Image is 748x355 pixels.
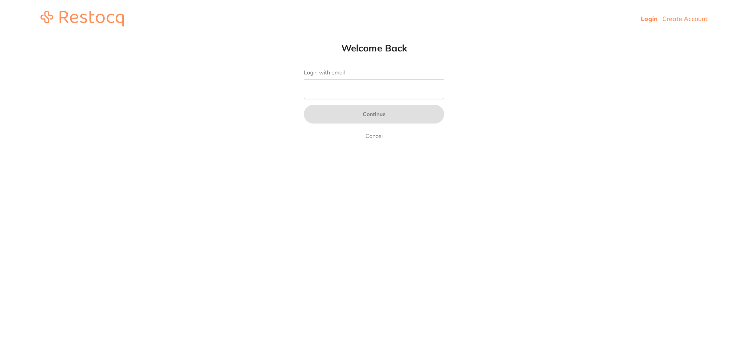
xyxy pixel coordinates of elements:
button: Continue [304,105,444,124]
a: Create Account [662,15,707,23]
a: Login [641,15,658,23]
img: restocq_logo.svg [41,11,124,26]
a: Cancel [364,131,384,141]
label: Login with email [304,69,444,76]
h1: Welcome Back [288,42,460,54]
